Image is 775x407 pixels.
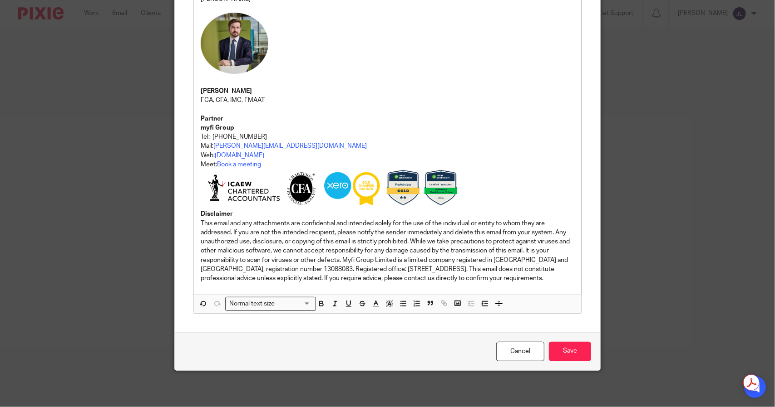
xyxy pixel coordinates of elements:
strong: Partner [201,116,223,122]
strong: myfi Group [201,125,234,131]
img: Image [285,170,318,207]
input: Search for option [278,299,311,309]
span: Normal text size [227,299,277,309]
img: Image [201,13,269,74]
img: Image [322,171,382,207]
strong: [PERSON_NAME] [201,88,252,94]
div: Search for option [225,297,316,311]
img: Image [386,169,420,207]
p: Mail: [201,141,574,150]
img: Image [424,169,458,207]
a: Book a meeting [217,161,261,168]
p: FCA, CFA, IMC, FMAAT [201,96,574,105]
a: [PERSON_NAME][EMAIL_ADDRESS][DOMAIN_NAME] [213,143,367,149]
p: This email and any attachments are confidential and intended solely for the use of the individual... [201,219,574,283]
a: Cancel [496,342,544,361]
strong: Disclaimer [201,211,233,217]
p: Web: [201,151,574,160]
img: Image [201,169,283,207]
input: Save [549,342,591,361]
p: Tel: [PHONE_NUMBER] [201,132,574,141]
p: Meet: [201,160,574,169]
a: [DOMAIN_NAME] [215,152,264,159]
